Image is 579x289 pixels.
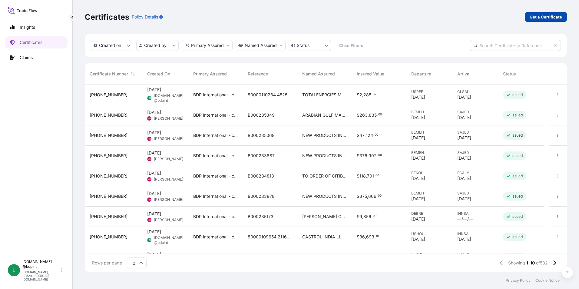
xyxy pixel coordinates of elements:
span: [DATE] [147,87,161,93]
span: Reference [248,71,268,77]
span: [PERSON_NAME] [154,177,183,182]
p: Issued [511,153,523,158]
span: SAJED [457,130,494,135]
span: NH [147,176,151,182]
p: Certificates [85,12,129,22]
span: . [377,195,378,197]
span: , [367,154,369,158]
span: [DATE] [147,150,161,156]
p: Issued [511,92,523,97]
span: 82 [373,93,376,95]
p: Cookie Notice [535,278,560,283]
span: BEMEH [411,191,448,196]
p: Issued [511,234,523,239]
span: $ [357,174,359,178]
span: 00 [378,114,382,116]
span: [DATE] [411,196,425,202]
span: INNSA [457,231,494,236]
span: [DATE] [147,229,161,235]
span: of 532 [536,260,548,266]
span: 00 [375,134,378,136]
p: Claims [20,55,33,61]
span: $ [357,154,359,158]
span: 835 [369,113,377,117]
span: [DATE] [147,251,161,257]
span: [DATE] [457,94,471,100]
span: [DATE] [457,175,471,181]
span: 36 [359,235,365,239]
span: L@ [147,95,151,101]
span: [PERSON_NAME] COATINGS [302,214,347,220]
button: cargoOwner Filter options [236,40,286,51]
span: . [372,93,372,95]
span: [DATE] [457,155,471,161]
span: TO ORDER OF CITIBANK N.A. [302,173,347,179]
span: Showing [508,260,525,266]
span: . [377,154,378,156]
span: [PERSON_NAME] [154,136,183,141]
span: 47 [359,133,365,138]
a: Get a Certificate [525,12,567,22]
span: 376 [359,154,367,158]
span: BEMEH [411,150,448,155]
span: B000233878 [248,193,275,199]
span: [DATE] [147,109,161,115]
span: $ [357,214,359,219]
a: Claims [5,51,68,64]
a: Privacy Policy [506,278,531,283]
span: Insured Value [357,71,384,77]
span: 00 [373,215,376,217]
span: TOTALENERGIES MARKETING [GEOGRAPHIC_DATA] SA [302,92,347,98]
span: Departure [411,71,431,77]
span: 118 [359,174,366,178]
button: createdOn Filter options [91,40,133,51]
span: [PHONE_NUMBER] [90,132,127,138]
span: 992 [369,154,377,158]
span: [PERSON_NAME] [154,157,183,161]
span: . [375,235,376,238]
p: Clear Filters [339,42,363,48]
span: [PERSON_NAME] [154,218,183,222]
span: NH [147,156,151,162]
span: 9 [359,214,362,219]
span: , [368,113,369,117]
span: BDP International - c/o The Lubrizol Corporation [193,173,238,179]
p: Issued [511,194,523,199]
span: 16 [376,235,379,238]
span: BDP International - c/o The Lubrizol Corporation [193,132,238,138]
span: L@ [147,237,151,243]
button: certificateStatus Filter options [289,40,331,51]
span: , [365,235,366,239]
span: 1-10 [526,260,535,266]
span: [PHONE_NUMBER] [90,214,127,220]
p: Issued [511,174,523,178]
span: 00 [378,154,382,156]
span: 00 [378,195,382,197]
p: Issued [511,133,523,138]
span: NEW PRODUCTS INDUSTRIES CO LTD [302,132,347,138]
span: $ [357,235,359,239]
button: Sort [129,70,137,78]
span: BEKOU [411,171,448,175]
span: [PHONE_NUMBER] [90,193,127,199]
input: Search Certificate or Reference... [470,40,561,51]
p: Get a Certificate [530,14,562,20]
span: [DATE] [411,216,425,222]
span: [PHONE_NUMBER] [90,173,127,179]
span: [DATE] [147,191,161,197]
span: B000235068 [248,132,275,138]
span: BDP International - c/o The Lubrizol Corporation [193,214,238,220]
span: [DOMAIN_NAME] @bdpint [154,93,184,103]
span: $ [357,93,359,97]
span: $ [357,133,359,138]
p: Issued [511,113,523,118]
span: $ [357,113,359,117]
span: Certificate Number [90,71,128,77]
span: 124 [366,133,373,138]
span: [DATE] [147,170,161,176]
button: Clear Filters [334,41,368,50]
span: , [366,174,367,178]
span: [DATE] [411,155,425,161]
span: CLSAI [457,89,494,94]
